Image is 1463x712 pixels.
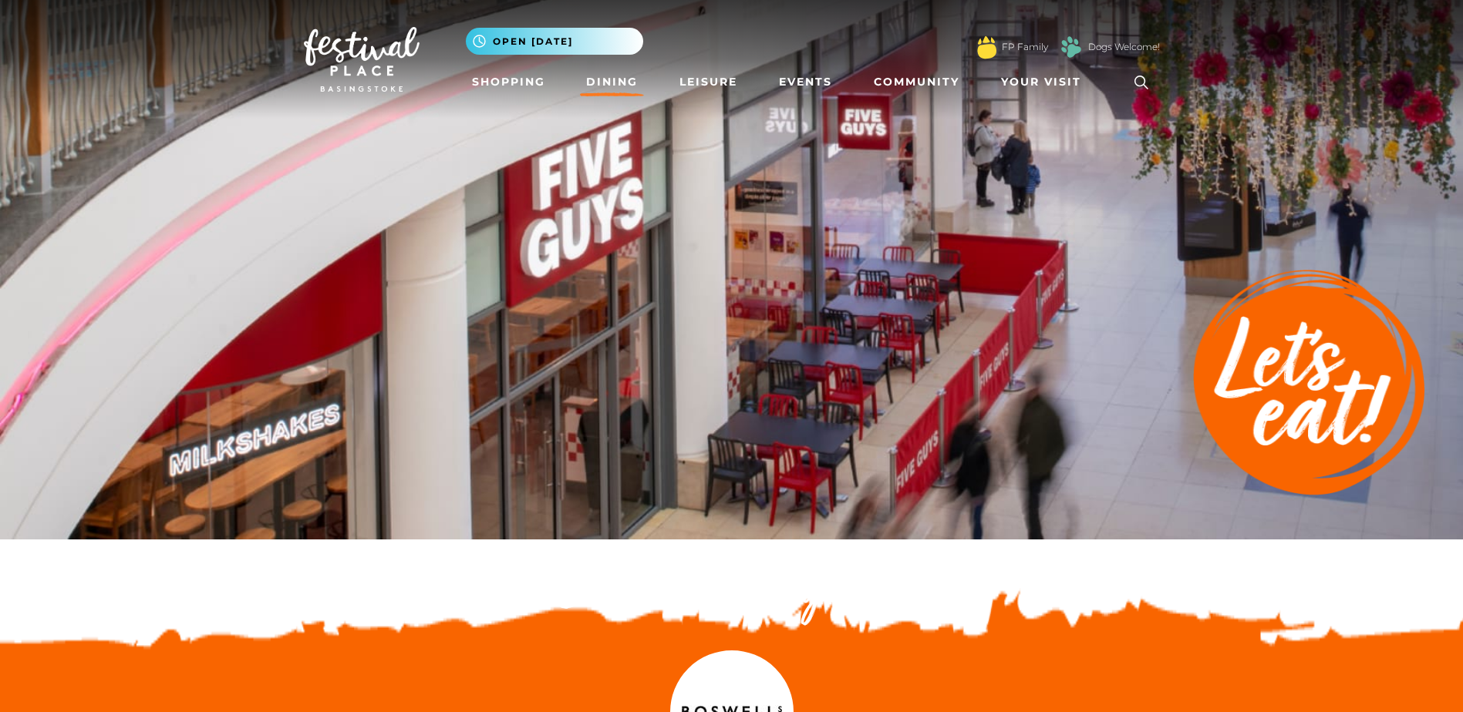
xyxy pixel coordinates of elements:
a: Dogs Welcome! [1088,40,1160,54]
span: Open [DATE] [493,35,573,49]
button: Open [DATE] [466,28,643,55]
a: Your Visit [995,68,1095,96]
a: Shopping [466,68,551,96]
a: Community [868,68,966,96]
h2: Discover something new... [304,570,1160,620]
a: Dining [580,68,644,96]
a: FP Family [1002,40,1048,54]
a: Leisure [673,68,743,96]
a: Events [773,68,838,96]
span: Your Visit [1001,74,1081,90]
img: Festival Place Logo [304,27,420,92]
